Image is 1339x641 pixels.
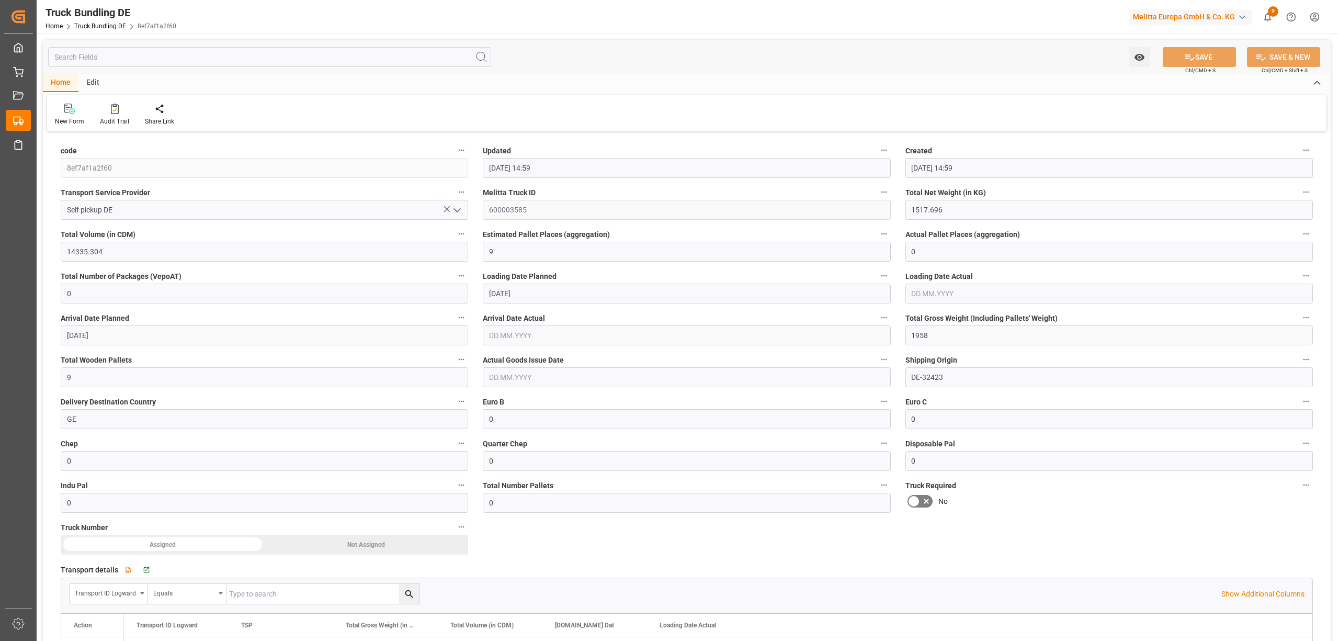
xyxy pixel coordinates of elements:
[905,187,986,198] span: Total Net Weight (in KG)
[137,622,198,629] span: Transport ID Logward
[1299,311,1313,324] button: Total Gross Weight (Including Pallets' Weight)
[1268,6,1278,17] span: 9
[905,145,932,156] span: Created
[877,143,891,157] button: Updated
[1299,436,1313,450] button: Disposable Pal
[226,584,419,604] input: Type to search
[70,584,148,604] button: open menu
[877,185,891,199] button: Melitta Truck ID
[75,586,137,598] div: Transport ID Logward
[877,311,891,324] button: Arrival Date Actual
[905,284,1313,303] input: DD.MM.YYYY
[61,313,129,324] span: Arrival Date Planned
[61,187,150,198] span: Transport Service Provider
[455,353,468,366] button: Total Wooden Pallets
[61,271,181,282] span: Total Number of Packages (VepoAT)
[483,367,890,387] input: DD.MM.YYYY
[877,227,891,241] button: Estimated Pallet Places (aggregation)
[660,622,716,629] span: Loading Date Actual
[1299,269,1313,283] button: Loading Date Actual
[1129,47,1150,67] button: open menu
[1279,5,1303,29] button: Help Center
[455,311,468,324] button: Arrival Date Planned
[74,23,126,30] a: Truck Bundling DE
[905,313,1058,324] span: Total Gross Weight (Including Pallets' Weight)
[61,355,132,366] span: Total Wooden Pallets
[1299,143,1313,157] button: Created
[153,586,215,598] div: Equals
[483,271,557,282] span: Loading Date Planned
[1247,47,1320,67] button: SAVE & NEW
[265,535,469,555] div: Not Assigned
[877,478,891,492] button: Total Number Pallets
[1129,9,1252,25] div: Melitta Europa GmbH & Co. KG
[346,622,416,629] span: Total Gross Weight (in KG)
[61,480,88,491] span: Indu Pal
[61,522,108,533] span: Truck Number
[1256,5,1279,29] button: show 9 new notifications
[905,397,927,408] span: Euro C
[905,355,957,366] span: Shipping Origin
[483,397,504,408] span: Euro B
[483,158,890,178] input: DD.MM.YYYY HH:MM
[877,353,891,366] button: Actual Goods Issue Date
[455,478,468,492] button: Indu Pal
[455,436,468,450] button: Chep
[905,229,1020,240] span: Actual Pallet Places (aggregation)
[145,117,174,126] div: Share Link
[1221,589,1304,600] p: Show Additional Columns
[1185,66,1216,74] span: Ctrl/CMD + S
[1299,227,1313,241] button: Actual Pallet Places (aggregation)
[905,271,973,282] span: Loading Date Actual
[455,395,468,408] button: Delivery Destination Country
[241,622,253,629] span: TSP
[938,496,948,507] span: No
[148,584,226,604] button: open menu
[78,74,107,92] div: Edit
[450,622,514,629] span: Total Volume (in CDM)
[74,622,92,629] div: Action
[483,229,610,240] span: Estimated Pallet Places (aggregation)
[43,74,78,92] div: Home
[55,117,84,126] div: New Form
[100,117,129,126] div: Audit Trail
[1129,7,1256,27] button: Melitta Europa GmbH & Co. KG
[1163,47,1236,67] button: SAVE
[61,397,156,408] span: Delivery Destination Country
[455,520,468,534] button: Truck Number
[61,535,265,555] div: Assigned
[455,269,468,283] button: Total Number of Packages (VepoAT)
[1299,185,1313,199] button: Total Net Weight (in KG)
[905,158,1313,178] input: DD.MM.YYYY HH:MM
[877,436,891,450] button: Quarter Chep
[483,145,511,156] span: Updated
[1299,395,1313,408] button: Euro C
[483,480,553,491] span: Total Number Pallets
[46,5,176,20] div: Truck Bundling DE
[455,227,468,241] button: Total Volume (in CDM)
[61,229,135,240] span: Total Volume (in CDM)
[877,395,891,408] button: Euro B
[46,23,63,30] a: Home
[1299,478,1313,492] button: Truck Required
[48,47,491,67] input: Search Fields
[483,313,545,324] span: Arrival Date Actual
[905,480,956,491] span: Truck Required
[1262,66,1308,74] span: Ctrl/CMD + Shift + S
[61,565,118,576] span: Transport details
[555,622,614,629] span: [DOMAIN_NAME] Dat
[449,202,464,218] button: open menu
[61,325,468,345] input: DD.MM.YYYY
[877,269,891,283] button: Loading Date Planned
[1299,353,1313,366] button: Shipping Origin
[483,438,527,449] span: Quarter Chep
[905,438,955,449] span: Disposable Pal
[483,325,890,345] input: DD.MM.YYYY
[483,187,536,198] span: Melitta Truck ID
[455,185,468,199] button: Transport Service Provider
[61,438,78,449] span: Chep
[455,143,468,157] button: code
[61,145,77,156] span: code
[483,355,564,366] span: Actual Goods Issue Date
[483,284,890,303] input: DD.MM.YYYY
